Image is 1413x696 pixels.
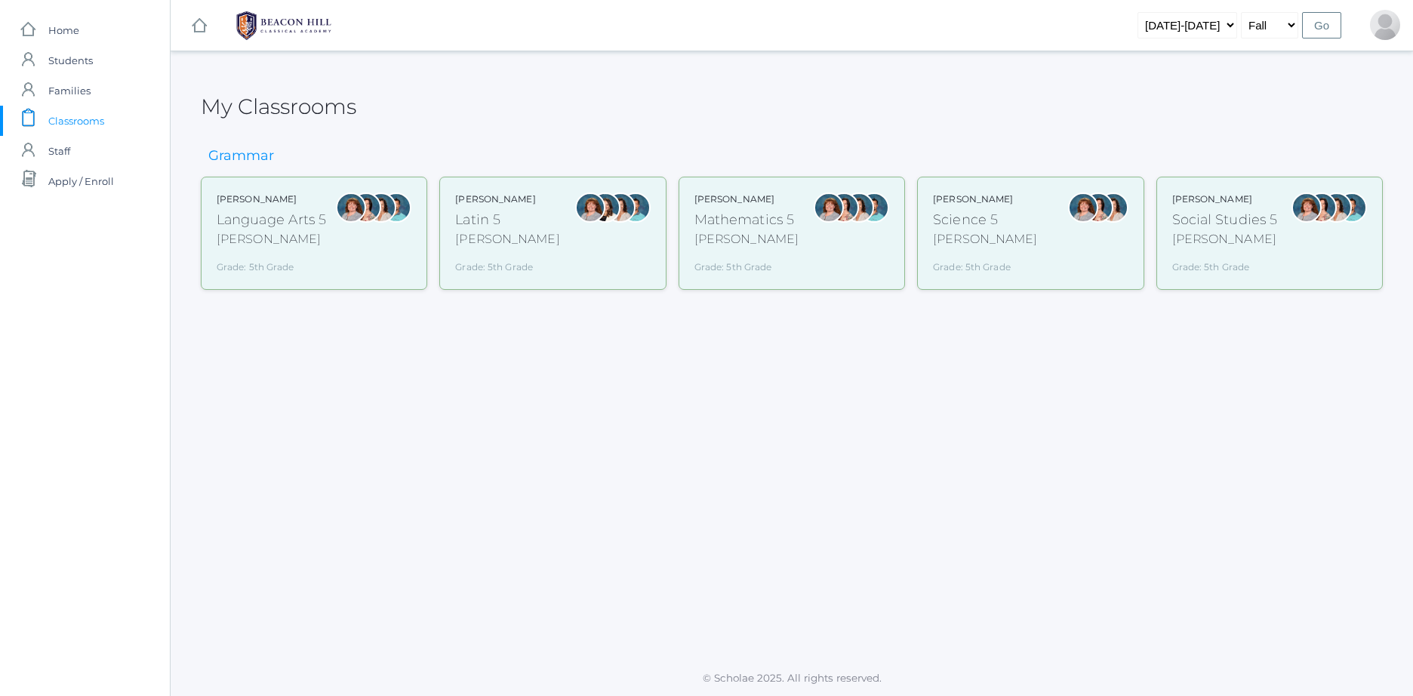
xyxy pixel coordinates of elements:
div: Grade: 5th Grade [1172,254,1278,274]
div: [PERSON_NAME] [217,230,327,248]
div: Teresa Deutsch [590,192,620,223]
div: Social Studies 5 [1172,210,1278,230]
div: Sarah Bence [575,192,605,223]
input: Go [1302,12,1341,38]
div: [PERSON_NAME] [217,192,327,206]
div: Sarah Bence [1068,192,1098,223]
div: Cari Burke [1098,192,1128,223]
div: [PERSON_NAME] [455,192,559,206]
span: Staff [48,136,70,166]
div: Rebecca Salazar [351,192,381,223]
span: Classrooms [48,106,104,136]
div: [PERSON_NAME] [694,230,799,248]
span: Home [48,15,79,45]
div: Grade: 5th Grade [455,254,559,274]
h2: My Classrooms [201,95,356,119]
div: Sarah Bence [1291,192,1322,223]
span: Apply / Enroll [48,166,114,196]
div: [PERSON_NAME] [694,192,799,206]
div: Grade: 5th Grade [933,254,1037,274]
img: 1_BHCALogos-05.png [227,7,340,45]
div: [PERSON_NAME] [933,192,1037,206]
span: Families [48,75,91,106]
div: Cari Burke [366,192,396,223]
div: Rebecca Salazar [1083,192,1113,223]
div: Pauline Harris [1370,10,1400,40]
div: Westen Taylor [1337,192,1367,223]
span: Students [48,45,93,75]
p: © Scholae 2025. All rights reserved. [171,670,1413,685]
div: [PERSON_NAME] [1172,230,1278,248]
div: Westen Taylor [859,192,889,223]
div: Latin 5 [455,210,559,230]
div: Sarah Bence [336,192,366,223]
div: Language Arts 5 [217,210,327,230]
div: Mathematics 5 [694,210,799,230]
div: Westen Taylor [381,192,411,223]
div: [PERSON_NAME] [933,230,1037,248]
div: Cari Burke [605,192,636,223]
div: Rebecca Salazar [1307,192,1337,223]
div: Grade: 5th Grade [217,254,327,274]
div: Cari Burke [1322,192,1352,223]
div: Westen Taylor [620,192,651,223]
div: Rebecca Salazar [829,192,859,223]
div: [PERSON_NAME] [455,230,559,248]
div: Science 5 [933,210,1037,230]
h3: Grammar [201,149,282,164]
div: Cari Burke [844,192,874,223]
div: Sarah Bence [814,192,844,223]
div: Grade: 5th Grade [694,254,799,274]
div: [PERSON_NAME] [1172,192,1278,206]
